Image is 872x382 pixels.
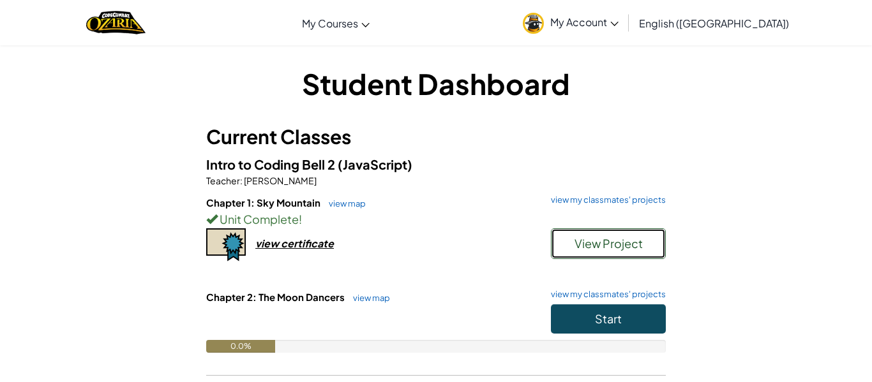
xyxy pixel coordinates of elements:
span: Chapter 2: The Moon Dancers [206,291,347,303]
span: [PERSON_NAME] [243,175,317,186]
button: Start [551,304,666,334]
span: ! [299,212,302,226]
span: English ([GEOGRAPHIC_DATA]) [639,17,789,30]
span: Teacher [206,175,240,186]
img: avatar [523,13,544,34]
div: view certificate [255,237,334,250]
span: Intro to Coding Bell 2 [206,156,338,172]
h3: Current Classes [206,122,666,151]
div: 0.0% [206,340,275,353]
a: view my classmates' projects [545,196,666,204]
a: My Courses [296,6,376,40]
span: View Project [575,236,643,251]
span: My Account [550,15,619,29]
a: English ([GEOGRAPHIC_DATA]) [633,6,795,40]
img: Home [86,10,146,36]
a: view map [322,198,366,209]
a: view map [347,293,390,303]
a: view my classmates' projects [545,290,666,298]
span: My Courses [302,17,358,30]
a: My Account [516,3,625,43]
span: Start [595,311,622,326]
span: (JavaScript) [338,156,412,172]
a: view certificate [206,237,334,250]
span: Chapter 1: Sky Mountain [206,196,322,209]
button: View Project [551,228,666,259]
h1: Student Dashboard [206,64,666,103]
span: Unit Complete [218,212,299,226]
span: : [240,175,243,186]
img: certificate-icon.png [206,228,246,261]
a: Ozaria by CodeCombat logo [86,10,146,36]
